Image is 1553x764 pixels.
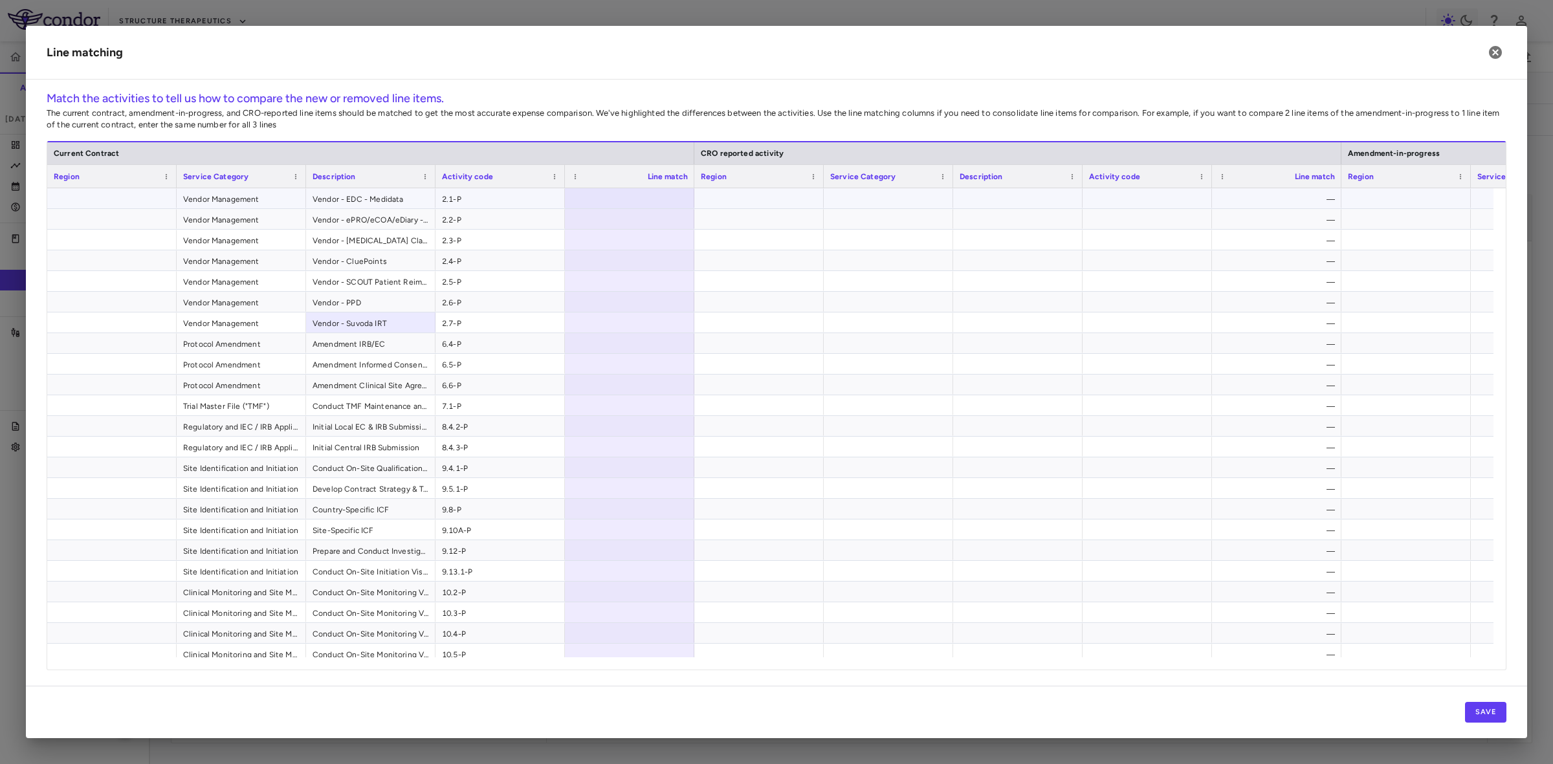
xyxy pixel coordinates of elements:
[442,499,558,520] span: 9.8-P
[701,149,784,158] span: CRO reported activity
[313,479,429,499] span: Develop Contract Strategy & Templates
[1224,417,1335,437] div: —
[183,582,300,603] span: Clinical Monitoring and Site Management
[183,603,300,624] span: Clinical Monitoring and Site Management
[183,458,300,479] span: Site Identification and Initiation
[313,417,429,437] span: Initial Local EC & IRB Submission
[701,172,727,181] span: Region
[313,499,429,520] span: Country-Specific ICF
[442,172,493,181] span: Activity code
[442,189,558,210] span: 2.1-P
[442,644,558,665] span: 10.5-P
[313,172,356,181] span: Description
[1224,210,1335,230] div: —
[313,624,429,644] span: Conduct On-Site Monitoring Visits - Two Day
[442,210,558,230] span: 2.2-P
[313,603,429,624] span: Conduct On-Site Monitoring Visits - One Day
[313,644,429,665] span: Conduct On-Site Monitoring Visits - Three Day
[442,582,558,603] span: 10.2-P
[1224,499,1335,520] div: —
[313,272,429,292] span: Vendor - SCOUT Patient Reimbursement
[442,624,558,644] span: 10.4-P
[1224,396,1335,417] div: —
[183,644,300,665] span: Clinical Monitoring and Site Management
[183,375,300,396] span: Protocol Amendment
[1224,355,1335,375] div: —
[830,172,896,181] span: Service Category
[313,375,429,396] span: Amendment Clinical Site Agreements
[1224,437,1335,458] div: —
[183,172,248,181] span: Service Category
[183,417,300,437] span: Regulatory and IEC / IRB Applications
[183,499,300,520] span: Site Identification and Initiation
[313,437,429,458] span: Initial Central IRB Submission
[183,251,300,272] span: Vendor Management
[442,520,558,541] span: 9.10A-P
[183,210,300,230] span: Vendor Management
[442,541,558,562] span: 9.12-P
[442,251,558,272] span: 2.4-P
[442,375,558,396] span: 6.6-P
[442,355,558,375] span: 6.5-P
[1224,251,1335,272] div: —
[442,562,558,582] span: 9.13.1-P
[313,396,429,417] span: Conduct TMF Maintenance and QC
[1295,172,1336,181] span: Line match
[47,44,123,61] h6: Line matching
[47,90,1506,107] h6: Match the activities to tell us how to compare the new or removed line items.
[648,172,688,181] span: Line match
[183,541,300,562] span: Site Identification and Initiation
[1224,644,1335,665] div: —
[183,313,300,334] span: Vendor Management
[183,437,300,458] span: Regulatory and IEC / IRB Applications
[1089,172,1140,181] span: Activity code
[1224,375,1335,396] div: —
[1348,149,1440,158] span: Amendment-in-progress
[1224,189,1335,210] div: —
[442,313,558,334] span: 2.7-P
[54,149,119,158] span: Current Contract
[183,272,300,292] span: Vendor Management
[442,230,558,251] span: 2.3-P
[183,520,300,541] span: Site Identification and Initiation
[442,479,558,499] span: 9.5.1-P
[54,172,80,181] span: Region
[313,230,429,251] span: Vendor - [MEDICAL_DATA] Clario
[313,313,429,334] span: Vendor - Suvoda IRT
[313,189,429,210] span: Vendor - EDC - Medidata
[183,479,300,499] span: Site Identification and Initiation
[1224,292,1335,313] div: —
[47,107,1506,131] p: The current contract, amendment-in-progress, and CRO-reported line items should be matched to get...
[1224,479,1335,499] div: —
[183,355,300,375] span: Protocol Amendment
[183,396,300,417] span: Trial Master File ("TMF")
[183,292,300,313] span: Vendor Management
[313,251,429,272] span: Vendor - CluePoints
[442,417,558,437] span: 8.4.2-P
[313,210,429,230] span: Vendor - ePRO/eCOA/eDiary - Clario
[442,334,558,355] span: 6.4-P
[1224,458,1335,479] div: —
[183,562,300,582] span: Site Identification and Initiation
[1224,562,1335,582] div: —
[442,458,558,479] span: 9.4.1-P
[1477,172,1543,181] span: Service Category
[313,541,429,562] span: Prepare and Conduct Investigator Meetings
[313,582,429,603] span: Conduct On-Site Monitoring Visits - Half Day
[442,272,558,292] span: 2.5-P
[1224,520,1335,541] div: —
[1224,624,1335,644] div: —
[1224,334,1335,355] div: —
[442,603,558,624] span: 10.3-P
[960,172,1003,181] span: Description
[183,230,300,251] span: Vendor Management
[313,355,429,375] span: Amendment Informed Consent Forms
[313,292,429,313] span: Vendor - PPD
[1224,541,1335,562] div: —
[183,624,300,644] span: Clinical Monitoring and Site Management
[1465,702,1506,723] button: Save
[183,189,300,210] span: Vendor Management
[313,562,429,582] span: Conduct On-Site Initiation Visits
[313,458,429,479] span: Conduct On-Site Qualification Visits
[1224,603,1335,624] div: —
